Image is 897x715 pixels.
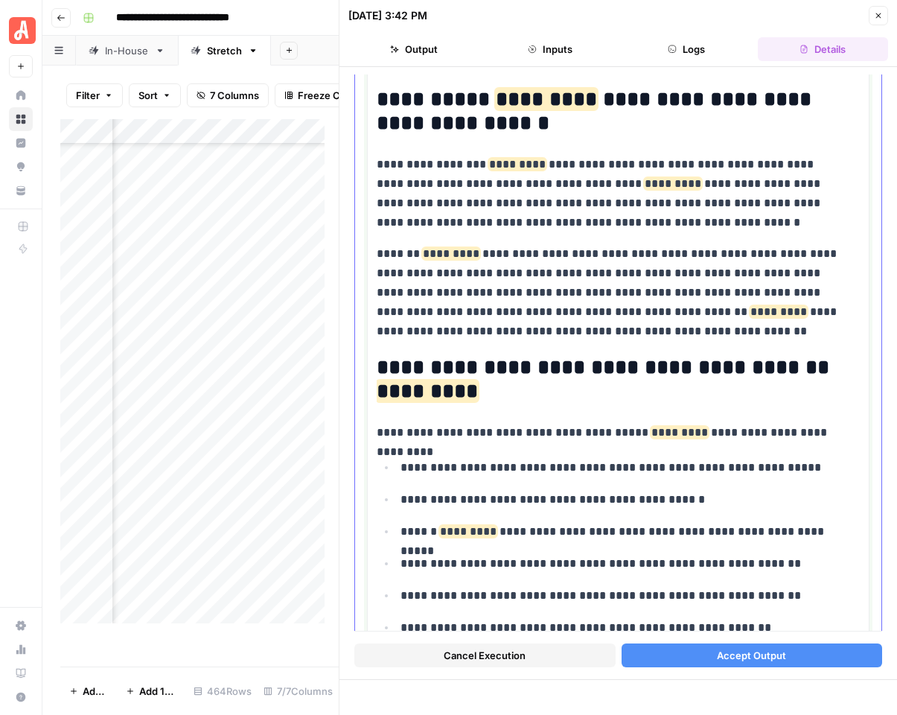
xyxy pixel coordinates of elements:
[139,684,179,699] span: Add 10 Rows
[9,614,33,638] a: Settings
[210,88,259,103] span: 7 Columns
[9,17,36,44] img: Angi Logo
[117,679,188,703] button: Add 10 Rows
[444,648,526,663] span: Cancel Execution
[9,155,33,179] a: Opportunities
[9,107,33,131] a: Browse
[622,643,883,667] button: Accept Output
[138,88,158,103] span: Sort
[187,83,269,107] button: 7 Columns
[9,83,33,107] a: Home
[354,643,616,667] button: Cancel Execution
[622,37,752,61] button: Logs
[298,88,374,103] span: Freeze Columns
[60,679,117,703] button: Add Row
[9,179,33,203] a: Your Data
[76,36,178,66] a: In-House
[188,679,258,703] div: 464 Rows
[9,131,33,155] a: Insights
[9,685,33,709] button: Help + Support
[66,83,123,107] button: Filter
[129,83,181,107] button: Sort
[717,648,786,663] span: Accept Output
[348,8,427,23] div: [DATE] 3:42 PM
[9,661,33,685] a: Learning Hub
[9,12,33,49] button: Workspace: Angi
[348,37,479,61] button: Output
[105,43,149,58] div: In-House
[275,83,384,107] button: Freeze Columns
[758,37,888,61] button: Details
[178,36,271,66] a: Stretch
[207,43,242,58] div: Stretch
[9,638,33,661] a: Usage
[485,37,615,61] button: Inputs
[258,679,339,703] div: 7/7 Columns
[83,684,108,699] span: Add Row
[76,88,100,103] span: Filter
